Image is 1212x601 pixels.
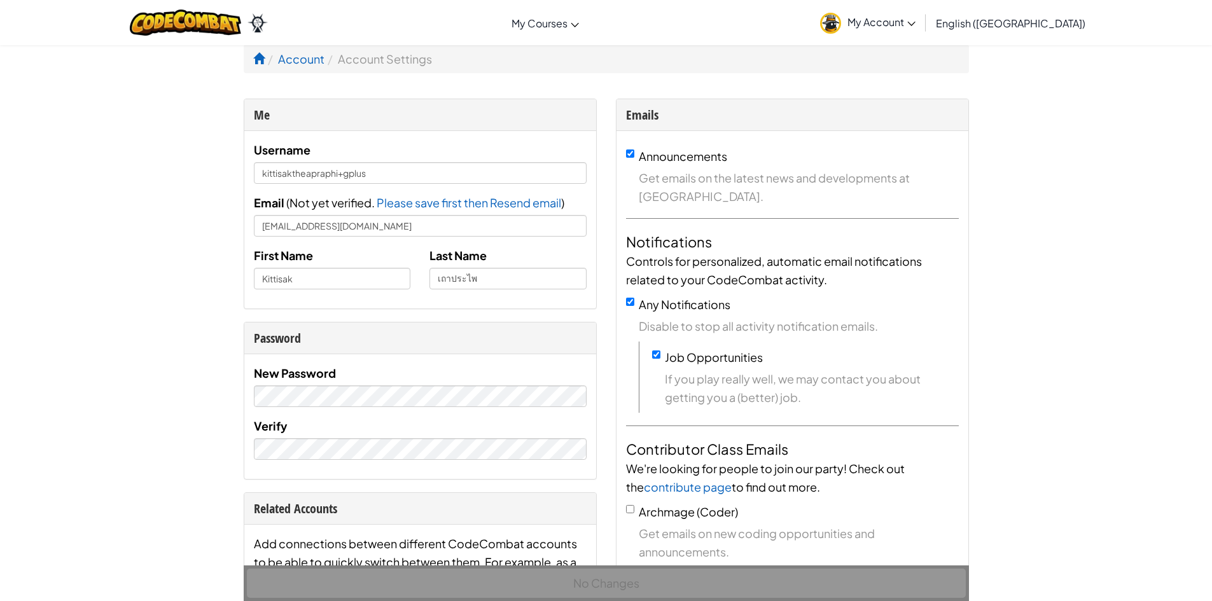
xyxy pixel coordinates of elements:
[284,195,289,210] span: (
[254,106,587,124] div: Me
[732,480,820,494] span: to find out more.
[247,13,268,32] img: Ozaria
[561,195,564,210] span: )
[278,52,324,66] a: Account
[814,3,922,43] a: My Account
[626,439,959,459] h4: Contributor Class Emails
[130,10,241,36] img: CodeCombat logo
[377,195,561,210] span: Please save first then Resend email
[697,504,738,519] span: (Coder)
[639,317,959,335] span: Disable to stop all activity notification emails.
[930,6,1092,40] a: English ([GEOGRAPHIC_DATA])
[665,350,763,364] label: Job Opportunities
[324,50,432,68] li: Account Settings
[254,417,288,435] label: Verify
[626,106,959,124] div: Emails
[254,364,336,382] label: New Password
[429,246,487,265] label: Last Name
[254,499,587,518] div: Related Accounts
[626,231,959,252] h4: Notifications
[254,141,310,159] label: Username
[626,461,905,494] span: We're looking for people to join our party! Check out the
[639,524,959,561] span: Get emails on new coding opportunities and announcements.
[820,13,841,34] img: avatar
[254,195,284,210] span: Email
[254,329,587,347] div: Password
[639,297,730,312] label: Any Notifications
[936,17,1085,30] span: English ([GEOGRAPHIC_DATA])
[289,195,377,210] span: Not yet verified.
[639,504,695,519] span: Archmage
[512,17,568,30] span: My Courses
[644,480,732,494] a: contribute page
[639,149,727,163] label: Announcements
[505,6,585,40] a: My Courses
[626,254,922,287] span: Controls for personalized, automatic email notifications related to your CodeCombat activity.
[665,370,959,406] span: If you play really well, we may contact you about getting you a (better) job.
[254,246,313,265] label: First Name
[639,169,959,205] span: Get emails on the latest news and developments at [GEOGRAPHIC_DATA].
[847,15,916,29] span: My Account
